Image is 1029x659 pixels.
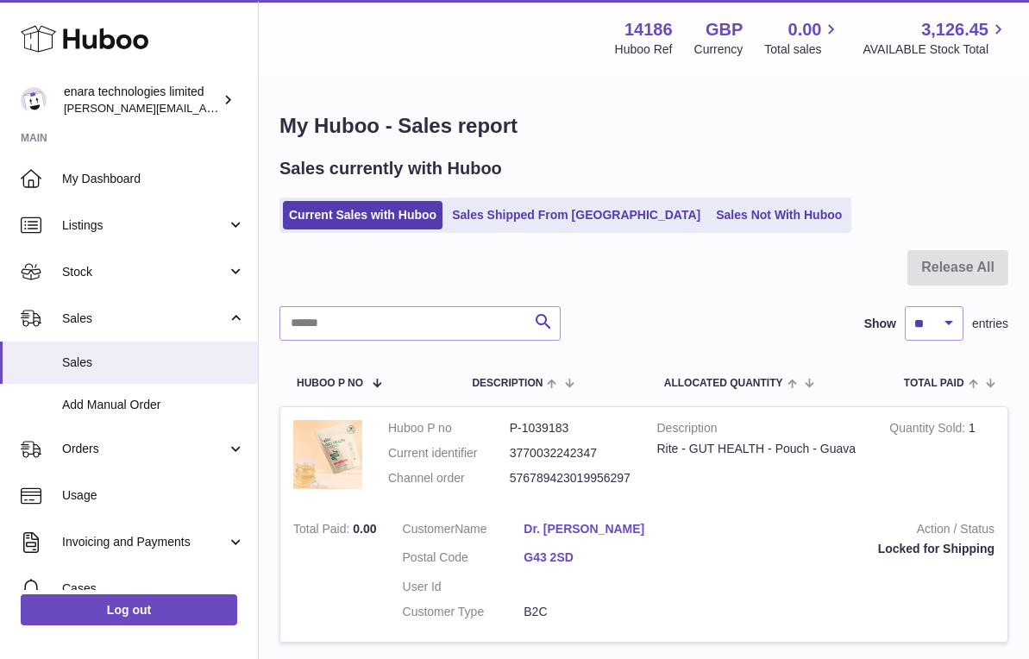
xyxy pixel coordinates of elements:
[62,581,245,597] span: Cases
[62,171,245,187] span: My Dashboard
[524,604,645,620] dd: B2C
[62,487,245,504] span: Usage
[388,470,510,486] dt: Channel order
[710,201,848,229] a: Sales Not With Huboo
[657,441,864,457] div: Rite - GUT HEALTH - Pouch - Guava
[671,521,994,542] strong: Action / Status
[510,445,631,461] dd: 3770032242347
[62,441,227,457] span: Orders
[64,101,346,115] span: [PERSON_NAME][EMAIL_ADDRESS][DOMAIN_NAME]
[510,420,631,436] dd: P-1039183
[62,264,227,280] span: Stock
[403,522,455,536] span: Customer
[904,378,964,389] span: Total paid
[62,355,245,371] span: Sales
[62,397,245,413] span: Add Manual Order
[283,201,442,229] a: Current Sales with Huboo
[64,84,219,116] div: enara technologies limited
[664,378,783,389] span: ALLOCATED Quantity
[403,604,524,620] dt: Customer Type
[293,420,362,489] img: 141861748703523.jpg
[764,18,841,58] a: 0.00 Total sales
[510,470,631,486] dd: 576789423019956297
[972,316,1008,332] span: entries
[62,217,227,234] span: Listings
[403,521,524,542] dt: Name
[62,534,227,550] span: Invoicing and Payments
[62,311,227,327] span: Sales
[524,521,645,537] a: Dr. [PERSON_NAME]
[863,41,1008,58] span: AVAILABLE Stock Total
[694,41,744,58] div: Currency
[921,18,988,41] span: 3,126.45
[279,112,1008,140] h1: My Huboo - Sales report
[21,87,47,113] img: Dee@enara.co
[864,316,896,332] label: Show
[657,420,864,441] strong: Description
[863,18,1008,58] a: 3,126.45 AVAILABLE Stock Total
[788,18,822,41] span: 0.00
[21,594,237,625] a: Log out
[876,407,1007,508] td: 1
[472,378,543,389] span: Description
[889,421,969,439] strong: Quantity Sold
[293,522,353,540] strong: Total Paid
[446,201,706,229] a: Sales Shipped From [GEOGRAPHIC_DATA]
[403,549,524,570] dt: Postal Code
[524,549,645,566] a: G43 2SD
[615,41,673,58] div: Huboo Ref
[279,157,502,180] h2: Sales currently with Huboo
[403,579,524,595] dt: User Id
[624,18,673,41] strong: 14186
[671,541,994,557] div: Locked for Shipping
[764,41,841,58] span: Total sales
[353,522,376,536] span: 0.00
[706,18,743,41] strong: GBP
[388,445,510,461] dt: Current identifier
[297,378,363,389] span: Huboo P no
[388,420,510,436] dt: Huboo P no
